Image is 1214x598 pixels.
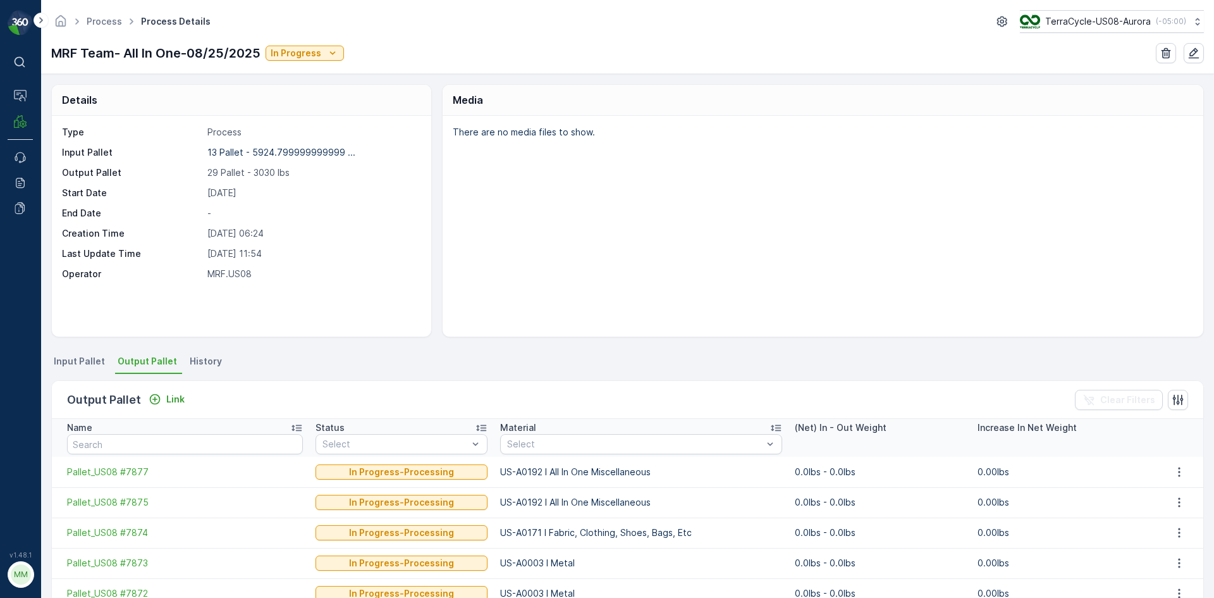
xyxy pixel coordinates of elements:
[207,227,418,240] p: [DATE] 06:24
[316,464,487,480] button: In Progress-Processing
[453,92,483,108] p: Media
[316,525,487,540] button: In Progress-Processing
[118,355,177,368] span: Output Pallet
[62,92,97,108] p: Details
[971,548,1154,578] td: 0.00lbs
[62,268,202,280] p: Operator
[788,548,971,578] td: 0.0lbs - 0.0lbs
[8,551,33,559] span: v 1.48.1
[316,421,345,434] p: Status
[1020,10,1204,33] button: TerraCycle-US08-Aurora(-05:00)
[67,526,303,539] a: Pallet_US08 #7874
[207,187,418,199] p: [DATE]
[62,207,202,220] p: End Date
[788,457,971,487] td: 0.0lbs - 0.0lbs
[1156,16,1186,27] p: ( -05:00 )
[87,16,122,27] a: Process
[51,44,261,63] p: MRF Team- All In One-08/25/2025
[978,421,1077,434] p: Increase In Net Weight
[494,457,788,487] td: US-A0192 I All In One Miscellaneous
[349,526,454,539] p: In Progress-Processing
[322,438,468,451] p: Select
[62,166,202,179] p: Output Pallet
[207,247,418,260] p: [DATE] 11:54
[8,561,33,588] button: MM
[11,564,31,585] div: MM
[62,247,202,260] p: Last Update Time
[507,438,763,451] p: Select
[144,392,190,407] button: Link
[54,355,105,368] span: Input Pallet
[62,227,202,240] p: Creation Time
[207,268,418,280] p: MRF.US08
[67,466,303,478] a: Pallet_US08 #7877
[795,421,886,434] p: (Net) In - Out Weight
[62,187,202,199] p: Start Date
[316,495,487,510] button: In Progress-Processing
[500,421,536,434] p: Material
[349,557,454,570] p: In Progress-Processing
[453,126,1190,139] p: There are no media files to show.
[67,557,303,570] a: Pallet_US08 #7873
[788,487,971,518] td: 0.0lbs - 0.0lbs
[62,126,202,139] p: Type
[62,146,202,159] p: Input Pallet
[349,496,454,509] p: In Progress-Processing
[207,166,418,179] p: 29 Pallet - 3030 lbs
[207,147,355,158] p: 13 Pallet - 5924.799999999999 ...
[1020,15,1040,28] img: image_ci7OI47.png
[971,457,1154,487] td: 0.00lbs
[207,207,418,220] p: -
[971,518,1154,548] td: 0.00lbs
[67,391,141,409] p: Output Pallet
[1045,15,1151,28] p: TerraCycle-US08-Aurora
[1075,390,1163,410] button: Clear Filters
[138,15,213,28] span: Process Details
[271,47,321,59] p: In Progress
[54,19,68,30] a: Homepage
[67,421,92,434] p: Name
[67,496,303,509] a: Pallet_US08 #7875
[1100,394,1155,406] p: Clear Filters
[788,518,971,548] td: 0.0lbs - 0.0lbs
[316,556,487,571] button: In Progress-Processing
[494,518,788,548] td: US-A0171 I Fabric, Clothing, Shoes, Bags, Etc
[8,10,33,35] img: logo
[349,466,454,478] p: In Progress-Processing
[971,487,1154,518] td: 0.00lbs
[166,393,185,406] p: Link
[266,46,344,61] button: In Progress
[190,355,222,368] span: History
[494,548,788,578] td: US-A0003 I Metal
[207,126,418,139] p: Process
[67,434,303,454] input: Search
[494,487,788,518] td: US-A0192 I All In One Miscellaneous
